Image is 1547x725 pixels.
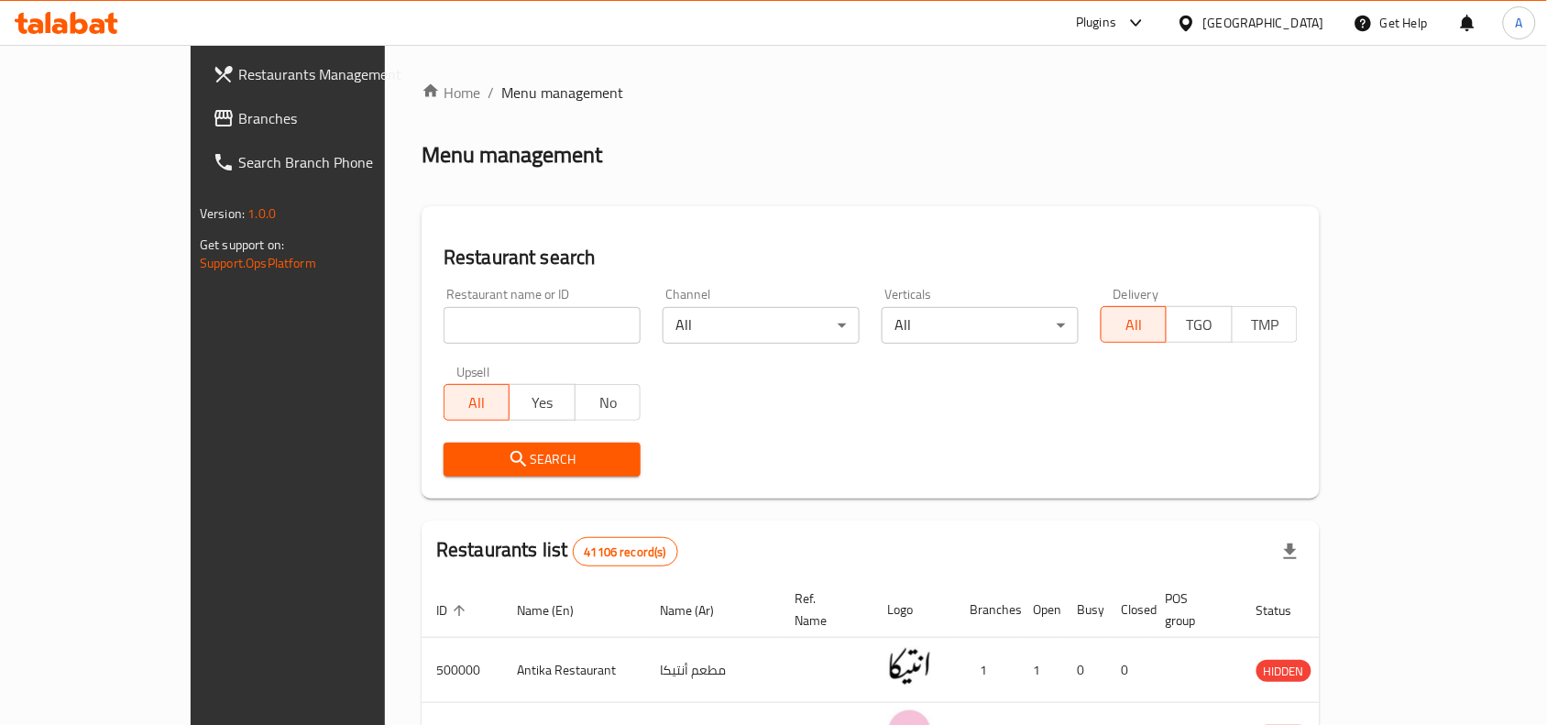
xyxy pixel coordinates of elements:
button: No [575,384,641,421]
th: Busy [1063,582,1107,638]
th: Closed [1107,582,1151,638]
span: Search [458,448,626,471]
div: Export file [1268,530,1312,574]
button: Yes [509,384,575,421]
span: Menu management [501,82,623,104]
span: All [1109,312,1159,338]
label: Upsell [456,366,490,379]
td: مطعم أنتيكا [645,638,780,703]
nav: breadcrumb [422,82,1320,104]
span: Branches [238,107,434,129]
button: All [444,384,510,421]
td: 0 [1107,638,1151,703]
span: HIDDEN [1256,661,1311,682]
span: Name (En) [517,599,598,621]
div: Total records count [573,537,678,566]
th: Logo [872,582,955,638]
td: 1 [955,638,1019,703]
h2: Restaurants list [436,536,678,566]
td: 0 [1063,638,1107,703]
th: Open [1019,582,1063,638]
span: POS group [1166,588,1220,632]
span: 41106 record(s) [574,544,677,561]
div: Plugins [1076,12,1116,34]
input: Search for restaurant name or ID.. [444,307,641,344]
span: Search Branch Phone [238,151,434,173]
td: Antika Restaurant [502,638,645,703]
div: [GEOGRAPHIC_DATA] [1203,13,1324,33]
span: A [1516,13,1523,33]
span: Restaurants Management [238,63,434,85]
span: Ref. Name [795,588,850,632]
span: TGO [1174,312,1224,338]
button: TGO [1166,306,1232,343]
a: Restaurants Management [198,52,449,96]
div: All [882,307,1079,344]
a: Branches [198,96,449,140]
span: Get support on: [200,233,284,257]
span: TMP [1240,312,1290,338]
span: Yes [517,390,567,416]
li: / [488,82,494,104]
button: TMP [1232,306,1298,343]
h2: Restaurant search [444,244,1298,271]
div: HIDDEN [1256,660,1311,682]
span: Version: [200,202,245,225]
a: Home [422,82,480,104]
span: 1.0.0 [247,202,276,225]
button: Search [444,443,641,477]
th: Branches [955,582,1019,638]
h2: Menu management [422,140,602,170]
a: Support.OpsPlatform [200,251,316,275]
div: All [663,307,860,344]
span: Name (Ar) [660,599,738,621]
td: 500000 [422,638,502,703]
a: Search Branch Phone [198,140,449,184]
label: Delivery [1114,288,1159,301]
span: Status [1256,599,1316,621]
span: All [452,390,502,416]
span: No [583,390,633,416]
button: All [1101,306,1167,343]
td: 1 [1019,638,1063,703]
span: ID [436,599,471,621]
img: Antika Restaurant [887,643,933,689]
